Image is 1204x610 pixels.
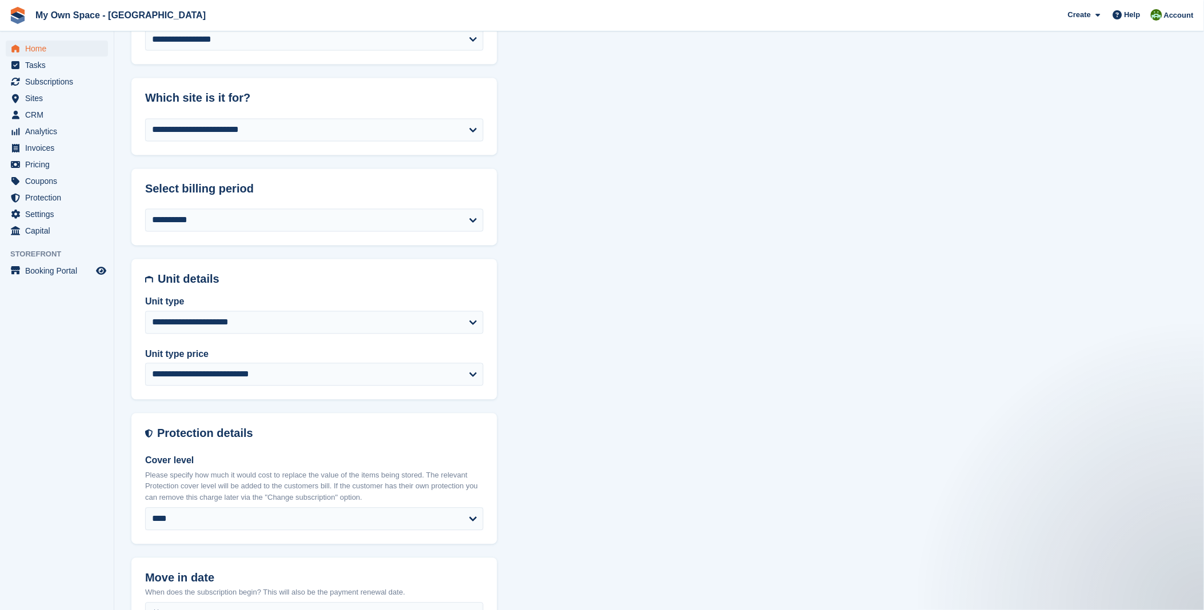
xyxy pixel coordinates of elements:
[145,295,483,309] label: Unit type
[6,41,108,57] a: menu
[25,263,94,279] span: Booking Portal
[6,90,108,106] a: menu
[25,190,94,206] span: Protection
[145,587,483,599] p: When does the subscription begin? This will also be the payment renewal date.
[145,92,483,105] h2: Which site is it for?
[145,427,153,440] img: insurance-details-icon-731ffda60807649b61249b889ba3c5e2b5c27d34e2e1fb37a309f0fde93ff34a.svg
[25,57,94,73] span: Tasks
[25,156,94,172] span: Pricing
[6,140,108,156] a: menu
[6,263,108,279] a: menu
[25,173,94,189] span: Coupons
[10,248,114,260] span: Storefront
[6,223,108,239] a: menu
[25,90,94,106] span: Sites
[6,123,108,139] a: menu
[6,57,108,73] a: menu
[145,572,483,585] h2: Move in date
[158,273,483,286] h2: Unit details
[25,74,94,90] span: Subscriptions
[1125,9,1141,21] span: Help
[25,206,94,222] span: Settings
[145,348,483,362] label: Unit type price
[31,6,210,25] a: My Own Space - [GEOGRAPHIC_DATA]
[1151,9,1162,21] img: Keely
[6,107,108,123] a: menu
[1068,9,1091,21] span: Create
[94,264,108,278] a: Preview store
[6,206,108,222] a: menu
[25,123,94,139] span: Analytics
[1164,10,1194,21] span: Account
[145,470,483,504] p: Please specify how much it would cost to replace the value of the items being stored. The relevan...
[6,173,108,189] a: menu
[9,7,26,24] img: stora-icon-8386f47178a22dfd0bd8f6a31ec36ba5ce8667c1dd55bd0f319d3a0aa187defe.svg
[145,183,483,196] h2: Select billing period
[25,107,94,123] span: CRM
[157,427,483,440] h2: Protection details
[145,273,153,286] img: unit-details-icon-595b0c5c156355b767ba7b61e002efae458ec76ed5ec05730b8e856ff9ea34a9.svg
[6,190,108,206] a: menu
[25,140,94,156] span: Invoices
[145,454,483,468] label: Cover level
[6,156,108,172] a: menu
[25,41,94,57] span: Home
[6,74,108,90] a: menu
[25,223,94,239] span: Capital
